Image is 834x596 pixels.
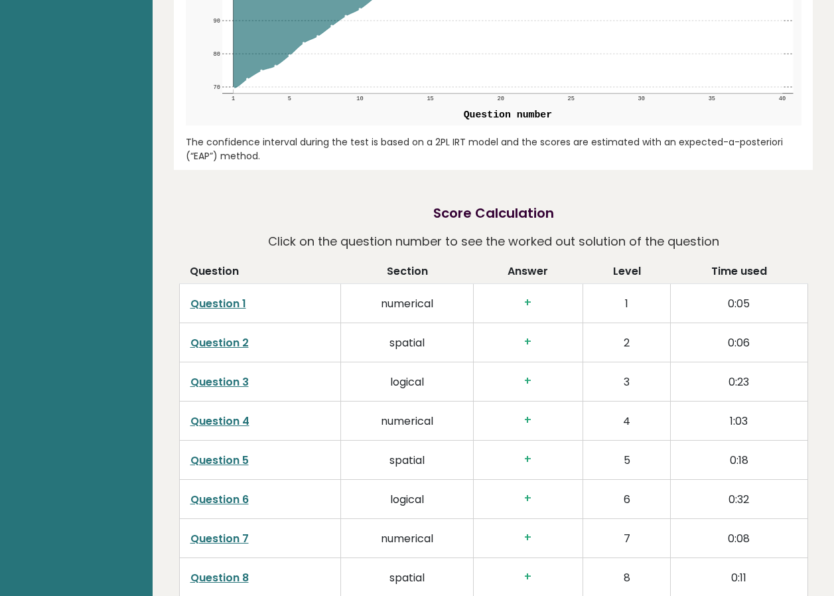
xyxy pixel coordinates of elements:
[583,440,671,479] td: 5
[463,109,551,119] text: Question number
[708,96,715,102] text: 35
[213,51,220,58] text: 80
[190,374,249,390] a: Question 3
[287,96,291,102] text: 5
[670,440,807,479] td: 0:18
[341,263,473,284] th: Section
[670,323,807,362] td: 0:06
[190,453,249,468] a: Question 5
[190,492,249,507] a: Question 6
[670,263,807,284] th: Time used
[341,323,473,362] td: spatial
[497,96,504,102] text: 20
[341,362,473,401] td: logical
[484,335,573,349] h3: +
[433,203,554,223] h2: Score Calculation
[190,296,246,311] a: Question 1
[341,440,473,479] td: spatial
[583,401,671,440] td: 4
[484,570,573,584] h3: +
[341,518,473,558] td: numerical
[778,96,785,102] text: 40
[484,296,573,310] h3: +
[670,518,807,558] td: 0:08
[213,18,220,25] text: 90
[583,362,671,401] td: 3
[268,230,719,254] p: Click on the question number to see the worked out solution of the question
[484,453,573,467] h3: +
[484,531,573,545] h3: +
[567,96,574,102] text: 25
[583,479,671,518] td: 6
[213,84,220,91] text: 70
[670,362,807,401] td: 0:23
[186,135,801,163] div: The confidence interval during the test is based on a 2PL IRT model and the scores are estimated ...
[341,401,473,440] td: numerical
[484,374,573,388] h3: +
[179,263,341,284] th: Question
[583,283,671,323] td: 1
[638,96,644,102] text: 30
[670,283,807,323] td: 0:05
[484,413,573,427] h3: +
[341,479,473,518] td: logical
[190,335,249,350] a: Question 2
[583,518,671,558] td: 7
[232,96,235,102] text: 1
[473,263,583,284] th: Answer
[670,479,807,518] td: 0:32
[190,531,249,546] a: Question 7
[190,413,249,429] a: Question 4
[583,263,671,284] th: Level
[356,96,363,102] text: 10
[190,570,249,585] a: Question 8
[670,401,807,440] td: 1:03
[427,96,433,102] text: 15
[484,492,573,506] h3: +
[341,283,473,323] td: numerical
[583,323,671,362] td: 2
